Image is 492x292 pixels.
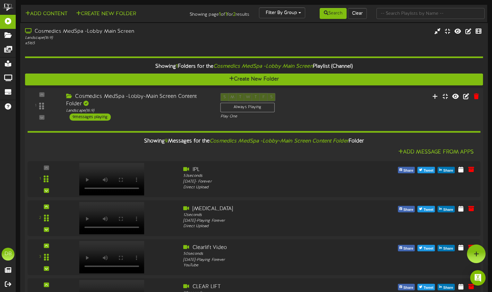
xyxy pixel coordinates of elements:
strong: 2 [233,12,236,17]
i: Cosmedics MedSpa -Lobby-Main Screen Content Folder [210,138,349,144]
button: Share [398,206,415,212]
button: Share [438,284,455,290]
div: # 5165 [25,41,210,46]
button: Share [438,245,455,251]
div: Showing Messages for the Folder [23,134,486,148]
div: Showing Folders for the Playlist (Channel) [20,60,488,73]
button: Tweet [418,284,435,290]
button: Share [438,206,455,212]
button: Tweet [418,245,435,251]
div: [DATE] - Playing Forever [183,257,362,262]
div: Showing page of for results [176,7,254,18]
div: CLEAR LIFT [183,283,362,290]
span: Share [402,245,415,252]
span: 9 [165,138,168,144]
div: Landscape ( 16:9 ) [25,35,210,41]
div: Landscape ( 16:9 ) [66,108,211,113]
span: Tweet [422,284,435,291]
span: Share [402,284,415,291]
strong: 1 [225,12,227,17]
span: Tweet [422,206,435,213]
span: Tweet [422,245,435,252]
span: Share [442,167,454,174]
strong: 1 [219,12,221,17]
div: 12 seconds [183,212,362,218]
button: Create New Folder [74,10,138,18]
div: Cosmedics MedSpa -Lobby-Main Screen Content Folder [66,93,211,108]
span: Share [442,245,454,252]
div: YouTube [183,262,362,268]
button: Tweet [418,167,435,173]
span: Tweet [422,167,435,174]
button: Search [320,8,347,19]
div: Cosmedics MedSpa -Lobby Main Screen [25,28,210,35]
input: -- Search Playlists by Name -- [376,8,485,19]
span: Share [442,284,454,291]
div: [DATE] - Playing Forever [183,218,362,223]
div: 53 seconds [183,173,362,179]
span: Share [442,206,454,213]
div: DB [2,248,14,261]
button: Share [438,167,455,173]
span: Share [402,206,415,213]
div: [DATE] - Forever [183,179,362,185]
button: Filter By Group [259,7,305,18]
span: Share [402,167,415,174]
button: Create New Folder [25,73,483,85]
div: Direct Upload [183,185,362,190]
button: Add Message From Apps [396,148,476,156]
div: 9 messages playing [69,113,111,120]
div: Always Playing [220,103,275,112]
button: Share [398,167,415,173]
i: Cosmedics MedSpa -Lobby Main Screen [213,64,313,69]
button: Tweet [418,206,435,212]
div: Play One [220,114,326,119]
div: 50 seconds [183,251,362,257]
div: IPL [183,166,362,173]
button: Share [398,245,415,251]
button: Clear [348,8,367,19]
button: Share [398,284,415,290]
button: Add Content [23,10,69,18]
div: [MEDICAL_DATA] [183,205,362,212]
div: Direct Upload [183,224,362,229]
div: Clearlift Video [183,244,362,251]
span: 1 [176,64,178,69]
div: Open Intercom Messenger [470,270,486,286]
